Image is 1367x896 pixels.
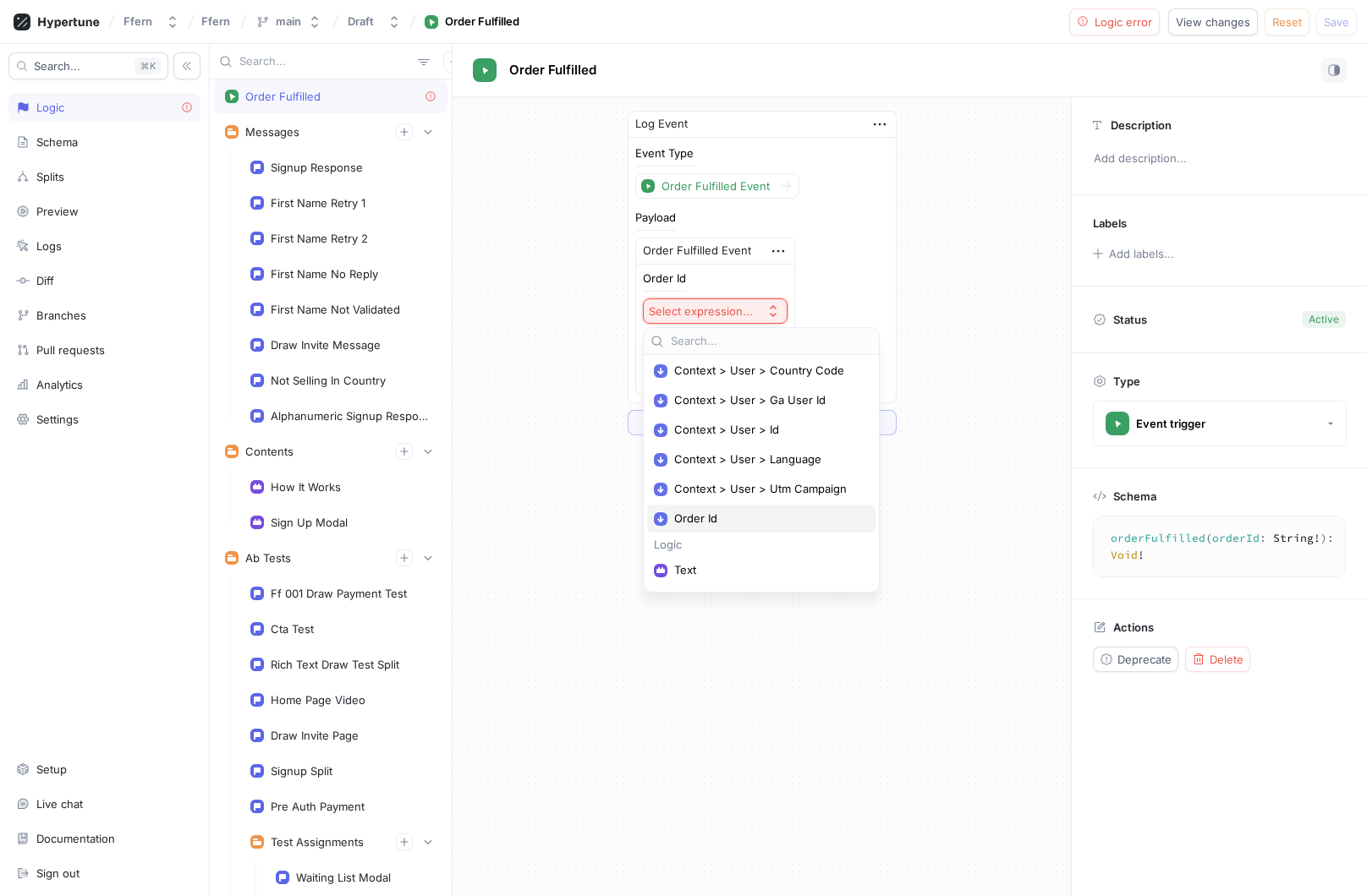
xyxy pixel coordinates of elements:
[1113,374,1140,388] p: Type
[1210,654,1243,664] span: Delete
[643,243,751,260] div: Order Fulfilled Event
[36,832,115,845] div: Documentation
[1324,17,1349,27] span: Save
[36,170,64,183] div: Splits
[1095,17,1152,27] span: Logic error
[643,298,788,324] button: Select expression...
[674,423,860,437] span: Context > User > Id
[1113,489,1156,503] p: Schema
[674,363,860,378] span: Context > User > Country Code
[1136,417,1205,431] div: Event trigger
[674,563,860,577] span: Text
[1272,17,1302,27] span: Reset
[271,232,368,245] div: First Name Retry 2
[36,239,62,253] div: Logs
[1086,145,1353,173] p: Add description...
[1309,312,1339,327] div: Active
[1113,308,1147,331] p: Status
[36,762,67,776] div: Setup
[34,61,80,71] span: Search...
[8,52,168,79] button: Search...K
[245,445,294,458] div: Contents
[635,116,688,133] div: Log Event
[36,797,83,811] div: Live chat
[36,135,78,149] div: Schema
[674,452,860,467] span: Context > User > Language
[649,304,753,319] div: Select expression...
[8,824,200,853] a: Documentation
[271,161,363,174] div: Signup Response
[271,764,332,778] div: Signup Split
[124,14,152,29] div: Ffern
[245,551,291,565] div: Ab Tests
[245,90,321,103] div: Order Fulfilled
[1168,8,1258,36] button: View changes
[1069,8,1161,36] button: Logic error
[36,309,86,322] div: Branches
[1087,243,1178,265] button: Add labels...
[245,125,299,139] div: Messages
[271,622,314,636] div: Cta Test
[271,729,359,742] div: Draw Invite Page
[271,303,400,316] div: First Name Not Validated
[271,516,348,529] div: Sign Up Modal
[1176,17,1250,27] span: View changes
[1109,249,1174,260] div: Add labels...
[1265,8,1309,36] button: Reset
[643,273,686,284] div: Order Id
[348,14,374,29] div: Draft
[628,410,897,435] button: ＋Rule
[1111,118,1172,132] p: Description
[635,148,694,159] div: Event Type
[647,539,876,549] div: Logic
[271,800,365,813] div: Pre Auth Payment
[135,57,161,74] div: K
[117,8,186,36] button: Ffern
[36,412,79,426] div: Settings
[201,15,230,27] span: Ffern
[674,393,860,407] span: Context > User > Ga User Id
[271,374,386,387] div: Not Selling In Country
[1093,216,1127,230] p: Labels
[36,378,83,391] div: Analytics
[1316,8,1357,36] button: Save
[1093,401,1347,446] button: Event trigger
[509,63,596,77] span: Order Fulfilled
[36,343,105,357] div: Pull requests
[674,482,860,496] span: Context > User > Utm Campaign
[271,338,381,352] div: Draw Invite Message
[1113,620,1154,634] p: Actions
[36,866,80,880] div: Sign out
[271,409,430,423] div: Alphanumeric Signup Response
[1093,647,1178,672] button: Deprecate
[1185,647,1250,672] button: Delete
[36,101,64,114] div: Logic
[662,179,770,194] div: Order Fulfilled Event
[271,658,399,671] div: Rich Text Draw Test Split
[671,333,872,350] input: Search...
[271,480,341,494] div: How It Works
[635,212,676,223] div: Payload
[271,693,365,707] div: Home Page Video
[341,8,408,36] button: Draft
[296,871,391,884] div: Waiting List Modal
[271,587,407,600] div: Ff 001 Draw Payment Test
[1117,654,1172,664] span: Deprecate
[271,267,378,281] div: First Name No Reply
[271,196,365,210] div: First Name Retry 1
[674,511,860,526] span: Order Id
[271,835,364,849] div: Test Assignments
[276,14,301,29] div: main
[36,205,79,218] div: Preview
[445,14,519,30] div: Order Fulfilled
[36,274,54,287] div: Diff
[635,173,799,199] button: Order Fulfilled Event
[239,53,411,70] input: Search...
[249,8,328,36] button: main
